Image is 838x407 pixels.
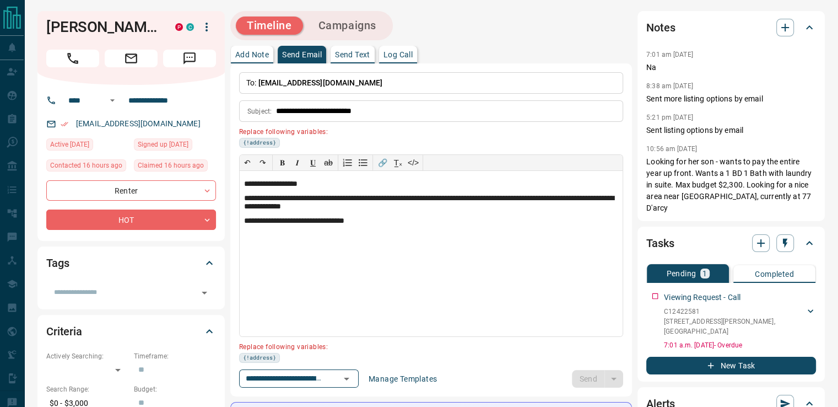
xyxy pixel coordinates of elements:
[355,155,371,170] button: Bullet list
[646,125,816,136] p: Sent listing options by email
[50,160,122,171] span: Contacted 16 hours ago
[76,119,201,128] a: [EMAIL_ADDRESS][DOMAIN_NAME]
[46,159,128,175] div: Sat Oct 11 2025
[235,51,269,58] p: Add Note
[46,180,216,201] div: Renter
[646,82,693,90] p: 8:38 am [DATE]
[243,354,276,362] span: {!address}
[46,318,216,345] div: Criteria
[46,254,69,272] h2: Tags
[240,155,255,170] button: ↶
[362,370,444,388] button: Manage Templates
[236,17,303,35] button: Timeline
[324,158,333,167] s: ab
[46,351,128,361] p: Actively Searching:
[646,234,674,252] h2: Tasks
[46,384,128,394] p: Search Range:
[46,210,216,230] div: HOT
[664,304,816,339] div: C12422581[STREET_ADDRESS][PERSON_NAME],[GEOGRAPHIC_DATA]
[46,50,99,67] span: Call
[106,94,119,107] button: Open
[646,51,693,58] p: 7:01 am [DATE]
[138,160,204,171] span: Claimed 16 hours ago
[646,62,816,73] p: Na
[258,78,383,87] span: [EMAIL_ADDRESS][DOMAIN_NAME]
[282,51,322,58] p: Send Email
[375,155,390,170] button: 🔗
[646,14,816,41] div: Notes
[646,156,816,214] p: Looking for her son - wants to pay the entire year up front. Wants a 1 BD 1 Bath with laundry in ...
[274,155,290,170] button: 𝐁
[105,50,158,67] span: Email
[50,139,89,150] span: Active [DATE]
[321,155,336,170] button: ab
[310,158,316,167] span: 𝐔
[186,23,194,31] div: condos.ca
[646,114,693,121] p: 5:21 pm [DATE]
[134,351,216,361] p: Timeframe:
[340,155,355,170] button: Numbered list
[46,323,82,340] h2: Criteria
[646,357,816,374] button: New Task
[307,17,387,35] button: Campaigns
[46,18,159,36] h1: [PERSON_NAME]
[61,120,68,128] svg: Email Verified
[247,106,272,116] p: Subject:
[175,23,183,31] div: property.ca
[239,124,615,138] p: Replace following variables:
[664,317,805,336] p: [STREET_ADDRESS][PERSON_NAME] , [GEOGRAPHIC_DATA]
[664,292,740,303] p: Viewing Request - Call
[290,155,305,170] button: 𝑰
[134,159,216,175] div: Sat Oct 11 2025
[646,93,816,105] p: Sent more listing options by email
[755,270,794,278] p: Completed
[255,155,271,170] button: ↷
[138,139,188,150] span: Signed up [DATE]
[383,51,413,58] p: Log Call
[339,371,354,387] button: Open
[702,270,707,277] p: 1
[134,384,216,394] p: Budget:
[197,285,212,301] button: Open
[134,138,216,154] div: Mon Feb 06 2023
[239,72,623,94] p: To:
[646,145,697,153] p: 10:56 am [DATE]
[163,50,216,67] span: Message
[666,270,696,277] p: Pending
[664,307,805,317] p: C12422581
[46,138,128,154] div: Fri Oct 10 2025
[46,250,216,276] div: Tags
[243,138,276,147] span: {!address}
[239,339,615,353] p: Replace following variables:
[406,155,421,170] button: </>
[572,370,623,388] div: split button
[390,155,406,170] button: T̲ₓ
[646,19,675,36] h2: Notes
[305,155,321,170] button: 𝐔
[664,340,816,350] p: 7:01 a.m. [DATE] - Overdue
[335,51,370,58] p: Send Text
[646,230,816,256] div: Tasks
